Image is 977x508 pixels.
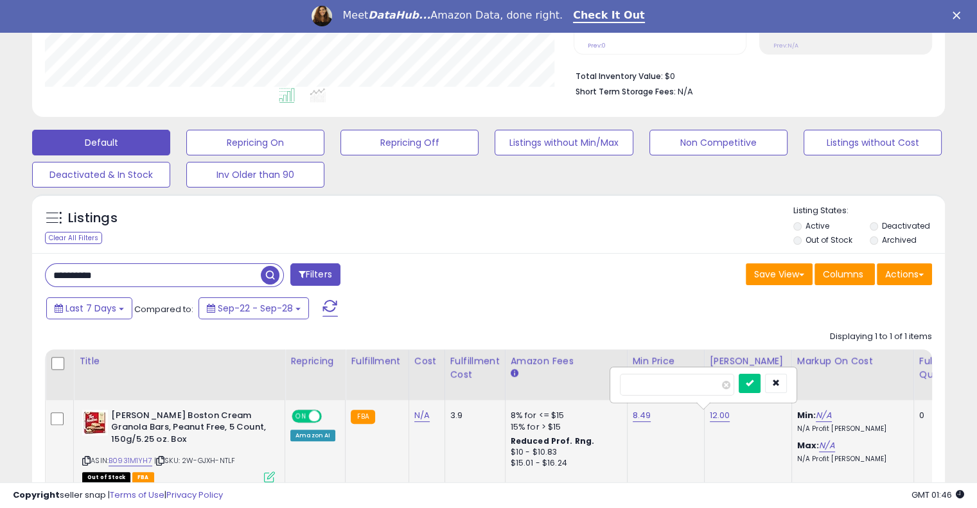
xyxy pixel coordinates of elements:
[511,447,617,458] div: $10 - $10.83
[576,71,663,82] b: Total Inventory Value:
[414,355,439,368] div: Cost
[511,368,518,380] small: Amazon Fees.
[791,349,913,400] th: The percentage added to the cost of goods (COGS) that forms the calculator for Min & Max prices.
[511,435,595,446] b: Reduced Prof. Rng.
[814,263,875,285] button: Columns
[710,409,730,422] a: 12.00
[342,9,563,22] div: Meet Amazon Data, done right.
[414,409,430,422] a: N/A
[166,489,223,501] a: Privacy Policy
[953,12,965,19] div: Close
[45,232,102,244] div: Clear All Filters
[351,410,374,424] small: FBA
[111,410,267,449] b: [PERSON_NAME] Boston Cream Granola Bars, Peanut Free, 5 Count, 150g/5.25 oz. Box
[877,263,932,285] button: Actions
[32,162,170,188] button: Deactivated & In Stock
[351,355,403,368] div: Fulfillment
[82,472,130,483] span: All listings that are currently out of stock and unavailable for purchase on Amazon
[830,331,932,343] div: Displaying 1 to 1 of 1 items
[633,355,699,368] div: Min Price
[110,489,164,501] a: Terms of Use
[911,489,964,501] span: 2025-10-7 01:46 GMT
[805,220,829,231] label: Active
[79,355,279,368] div: Title
[82,410,275,481] div: ASIN:
[290,263,340,286] button: Filters
[919,410,959,421] div: 0
[919,355,964,381] div: Fulfillable Quantity
[13,489,60,501] strong: Copyright
[511,458,617,469] div: $15.01 - $16.24
[32,130,170,155] button: Default
[134,303,193,315] span: Compared to:
[816,409,831,422] a: N/A
[746,263,813,285] button: Save View
[710,355,786,368] div: [PERSON_NAME]
[450,410,495,421] div: 3.9
[82,410,108,435] img: 51YEiweuQWS._SL40_.jpg
[13,489,223,502] div: seller snap | |
[293,410,309,421] span: ON
[186,162,324,188] button: Inv Older than 90
[793,205,945,217] p: Listing States:
[511,421,617,433] div: 15% for > $15
[573,9,645,23] a: Check It Out
[46,297,132,319] button: Last 7 Days
[495,130,633,155] button: Listings without Min/Max
[68,209,118,227] h5: Listings
[823,268,863,281] span: Columns
[819,439,834,452] a: N/A
[576,67,922,83] li: $0
[649,130,788,155] button: Non Competitive
[881,220,929,231] label: Deactivated
[633,409,651,422] a: 8.49
[773,42,798,49] small: Prev: N/A
[511,410,617,421] div: 8% for <= $15
[797,425,904,434] p: N/A Profit [PERSON_NAME]
[66,302,116,315] span: Last 7 Days
[312,6,332,26] img: Profile image for Georgie
[881,234,916,245] label: Archived
[186,130,324,155] button: Repricing On
[797,355,908,368] div: Markup on Cost
[678,85,693,98] span: N/A
[290,430,335,441] div: Amazon AI
[588,42,606,49] small: Prev: 0
[805,234,852,245] label: Out of Stock
[154,455,235,466] span: | SKU: 2W-GJXH-NTLF
[797,455,904,464] p: N/A Profit [PERSON_NAME]
[804,130,942,155] button: Listings without Cost
[109,455,152,466] a: B0931M1YH7
[340,130,479,155] button: Repricing Off
[797,439,820,451] b: Max:
[368,9,430,21] i: DataHub...
[511,355,622,368] div: Amazon Fees
[576,86,676,97] b: Short Term Storage Fees:
[290,355,340,368] div: Repricing
[132,472,154,483] span: FBA
[797,409,816,421] b: Min:
[450,355,500,381] div: Fulfillment Cost
[198,297,309,319] button: Sep-22 - Sep-28
[218,302,293,315] span: Sep-22 - Sep-28
[320,410,340,421] span: OFF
